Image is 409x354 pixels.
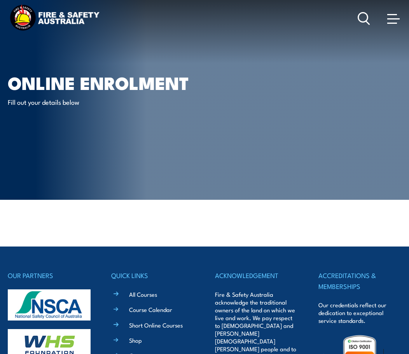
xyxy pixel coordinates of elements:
a: Shop [129,336,142,344]
p: Our credentials reflect our dedication to exceptional service standards. [318,301,401,324]
img: nsca-logo-footer [8,289,91,321]
a: Short Online Courses [129,321,183,329]
h4: ACKNOWLEDGEMENT [215,270,298,281]
h4: ACCREDITATIONS & MEMBERSHIPS [318,270,401,291]
a: All Courses [129,290,157,298]
h1: Online Enrolment [8,75,200,90]
h4: QUICK LINKS [111,270,194,281]
a: Course Calendar [129,305,172,313]
p: Fill out your details below [8,97,150,106]
h4: OUR PARTNERS [8,270,91,281]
